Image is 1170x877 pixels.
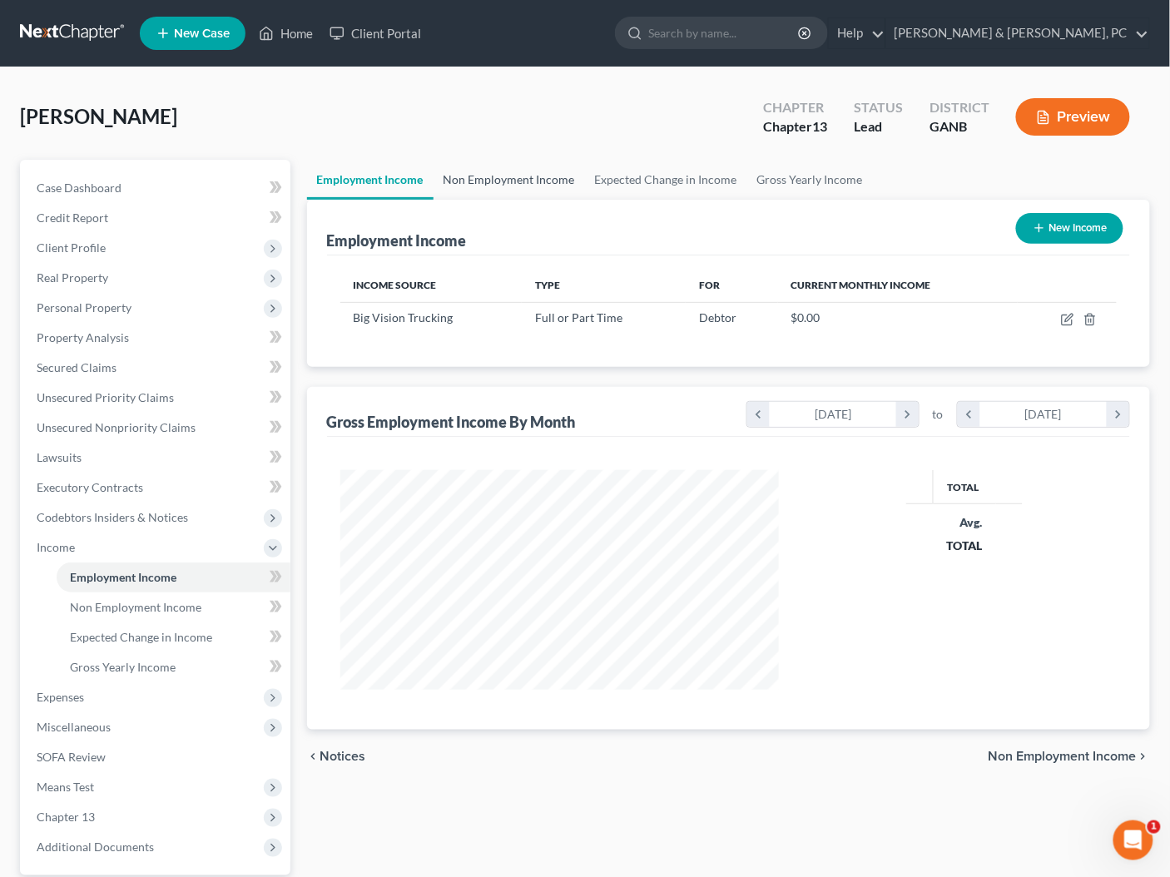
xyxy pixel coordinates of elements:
[854,117,903,136] div: Lead
[1016,213,1123,244] button: New Income
[1137,750,1150,763] i: chevron_right
[23,742,290,772] a: SOFA Review
[648,17,801,48] input: Search by name...
[854,98,903,117] div: Status
[174,27,230,40] span: New Case
[37,390,174,404] span: Unsecured Priority Claims
[57,652,290,682] a: Gross Yearly Income
[23,173,290,203] a: Case Dashboard
[763,98,827,117] div: Chapter
[327,230,467,250] div: Employment Income
[1107,402,1129,427] i: chevron_right
[434,160,585,200] a: Non Employment Income
[37,510,188,524] span: Codebtors Insiders & Notices
[747,160,873,200] a: Gross Yearly Income
[70,660,176,674] span: Gross Yearly Income
[37,540,75,554] span: Income
[934,470,996,503] th: Total
[699,310,736,325] span: Debtor
[57,592,290,622] a: Non Employment Income
[307,750,366,763] button: chevron_left Notices
[327,412,576,432] div: Gross Employment Income By Month
[37,780,94,794] span: Means Test
[23,353,290,383] a: Secured Claims
[307,160,434,200] a: Employment Income
[770,402,897,427] div: [DATE]
[933,406,944,423] span: to
[829,18,885,48] a: Help
[23,323,290,353] a: Property Analysis
[320,750,366,763] span: Notices
[958,402,980,427] i: chevron_left
[812,118,827,134] span: 13
[747,402,770,427] i: chevron_left
[23,443,290,473] a: Lawsuits
[37,211,108,225] span: Credit Report
[37,270,108,285] span: Real Property
[37,480,143,494] span: Executory Contracts
[23,203,290,233] a: Credit Report
[37,810,95,824] span: Chapter 13
[37,360,117,374] span: Secured Claims
[70,600,201,614] span: Non Employment Income
[989,750,1137,763] span: Non Employment Income
[930,117,989,136] div: GANB
[989,750,1150,763] button: Non Employment Income chevron_right
[37,690,84,704] span: Expenses
[535,279,560,291] span: Type
[37,720,111,734] span: Miscellaneous
[307,750,320,763] i: chevron_left
[354,310,454,325] span: Big Vision Trucking
[947,514,983,531] div: Avg.
[699,279,720,291] span: For
[763,117,827,136] div: Chapter
[37,750,106,764] span: SOFA Review
[896,402,919,427] i: chevron_right
[23,383,290,413] a: Unsecured Priority Claims
[37,330,129,344] span: Property Analysis
[20,104,177,128] span: [PERSON_NAME]
[585,160,747,200] a: Expected Change in Income
[37,240,106,255] span: Client Profile
[1016,98,1130,136] button: Preview
[23,473,290,503] a: Executory Contracts
[57,562,290,592] a: Employment Income
[980,402,1108,427] div: [DATE]
[321,18,429,48] a: Client Portal
[37,300,131,315] span: Personal Property
[37,450,82,464] span: Lawsuits
[70,570,176,584] span: Employment Income
[70,630,212,644] span: Expected Change in Income
[37,181,121,195] span: Case Dashboard
[37,840,154,854] span: Additional Documents
[250,18,321,48] a: Home
[1113,820,1153,860] iframe: Intercom live chat
[791,279,931,291] span: Current Monthly Income
[947,538,983,554] div: TOTAL
[354,279,437,291] span: Income Source
[930,98,989,117] div: District
[57,622,290,652] a: Expected Change in Income
[535,310,622,325] span: Full or Part Time
[23,413,290,443] a: Unsecured Nonpriority Claims
[37,420,196,434] span: Unsecured Nonpriority Claims
[791,310,820,325] span: $0.00
[886,18,1149,48] a: [PERSON_NAME] & [PERSON_NAME], PC
[1148,820,1161,834] span: 1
